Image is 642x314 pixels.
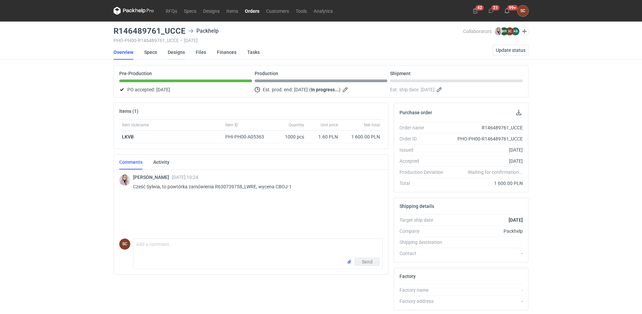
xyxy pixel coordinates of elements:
[223,7,242,15] a: Items
[119,239,130,250] div: Sylwia Cichórz
[399,180,449,187] div: Total
[364,122,380,128] span: Net total
[399,124,449,131] div: Order name
[311,87,339,92] strong: In progress...
[399,169,449,176] div: Production Deviation
[309,87,311,92] em: (
[122,122,149,128] span: Item nickname
[114,27,186,35] h3: R146489761_UCCE
[399,158,449,164] div: Accepted
[390,86,523,94] div: Est. ship date:
[399,110,432,115] h2: Purchase order
[294,86,308,94] span: [DATE]
[399,298,449,305] div: Factory address
[321,122,338,128] span: Unit price
[496,48,525,53] span: Update status
[399,135,449,142] div: Order ID
[114,7,154,15] svg: Packhelp Pro
[119,108,138,114] h2: Items (1)
[468,169,523,176] em: Waiting for confirmation...
[133,183,377,191] p: Cześć Sylwia, to powtórka zamówienia R630739758_LWRE, wycena CBOJ-1
[153,155,169,169] a: Activity
[217,45,236,60] a: Finances
[172,175,198,180] span: [DATE] 10:24
[449,124,523,131] div: R146489761_UCCE
[181,38,182,43] span: •
[273,131,307,143] div: 1000 pcs
[247,45,260,60] a: Tasks
[399,203,434,209] h2: Shipping details
[494,27,503,35] img: Klaudia Wiśniewska
[399,239,449,246] div: Shipping destination
[390,71,411,76] p: Shipment
[292,7,310,15] a: Tools
[255,71,278,76] p: Production
[181,7,200,15] a: Specs
[114,38,463,43] div: PHO-PH00-R146489761_UCCE [DATE]
[114,45,133,60] a: Overview
[196,45,206,60] a: Files
[133,175,172,180] span: [PERSON_NAME]
[263,7,292,15] a: Customers
[343,133,380,140] div: 1 600.00 PLN
[517,5,528,17] button: SC
[200,7,223,15] a: Designs
[486,5,496,16] button: 21
[449,250,523,257] div: -
[502,5,512,16] button: 99+
[515,108,523,117] button: Download PO
[119,155,142,169] a: Comments
[242,7,263,15] a: Orders
[156,86,170,94] span: [DATE]
[162,7,181,15] a: RFQs
[449,228,523,234] div: Packhelp
[449,147,523,153] div: [DATE]
[493,45,528,56] button: Update status
[436,86,444,94] button: Edit estimated shipping date
[310,7,336,15] a: Analytics
[355,258,380,266] button: Send
[511,27,519,35] figcaption: AB
[168,45,185,60] a: Designs
[399,147,449,153] div: Issued
[310,133,338,140] div: 1.60 PLN
[517,5,528,17] div: Sylwia Cichórz
[520,27,529,36] button: Edit collaborators
[362,259,373,264] span: Send
[449,135,523,142] div: PHO-PH00-R146489761_UCCE
[399,287,449,293] div: Factory name
[255,86,387,94] div: Est. prod. end:
[449,298,523,305] div: -
[144,45,157,60] a: Specs
[449,287,523,293] div: -
[500,27,508,35] figcaption: WR
[449,180,523,187] div: 1 600.00 PLN
[509,217,523,223] strong: [DATE]
[188,27,219,35] div: Packhelp
[506,27,514,35] figcaption: SC
[421,86,435,94] span: [DATE]
[449,158,523,164] div: [DATE]
[119,175,130,186] img: Klaudia Wiśniewska
[119,71,152,76] p: Pre-Production
[289,122,304,128] span: Quantity
[119,86,252,94] div: PO accepted:
[399,274,416,279] h2: Factory
[119,239,130,250] figcaption: SC
[339,87,341,92] em: )
[399,250,449,257] div: Contact
[463,29,492,34] span: Collaborators
[342,86,350,94] button: Edit estimated production end date
[122,134,134,139] a: LKVB
[399,217,449,223] div: Target ship date
[225,133,270,140] div: PHI-PH00-A05363
[470,5,481,16] button: 42
[225,122,238,128] span: Item ID
[399,228,449,234] div: Company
